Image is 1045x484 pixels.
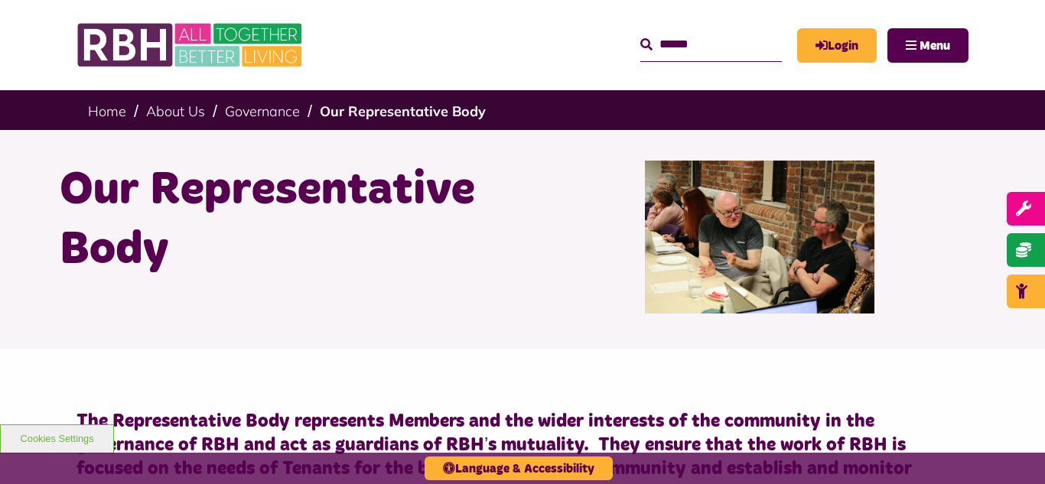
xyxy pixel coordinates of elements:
a: MyRBH [797,28,877,63]
a: Home [88,102,126,120]
a: Governance [225,102,300,120]
input: Search [640,28,782,61]
img: RBH [77,15,306,75]
span: Menu [920,40,950,52]
a: Our Representative Body [320,102,486,120]
img: Rep Body [645,161,874,313]
h1: Our Representative Body [60,161,511,280]
button: Navigation [887,28,968,63]
button: Language & Accessibility [425,456,613,480]
a: About Us [146,102,205,120]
